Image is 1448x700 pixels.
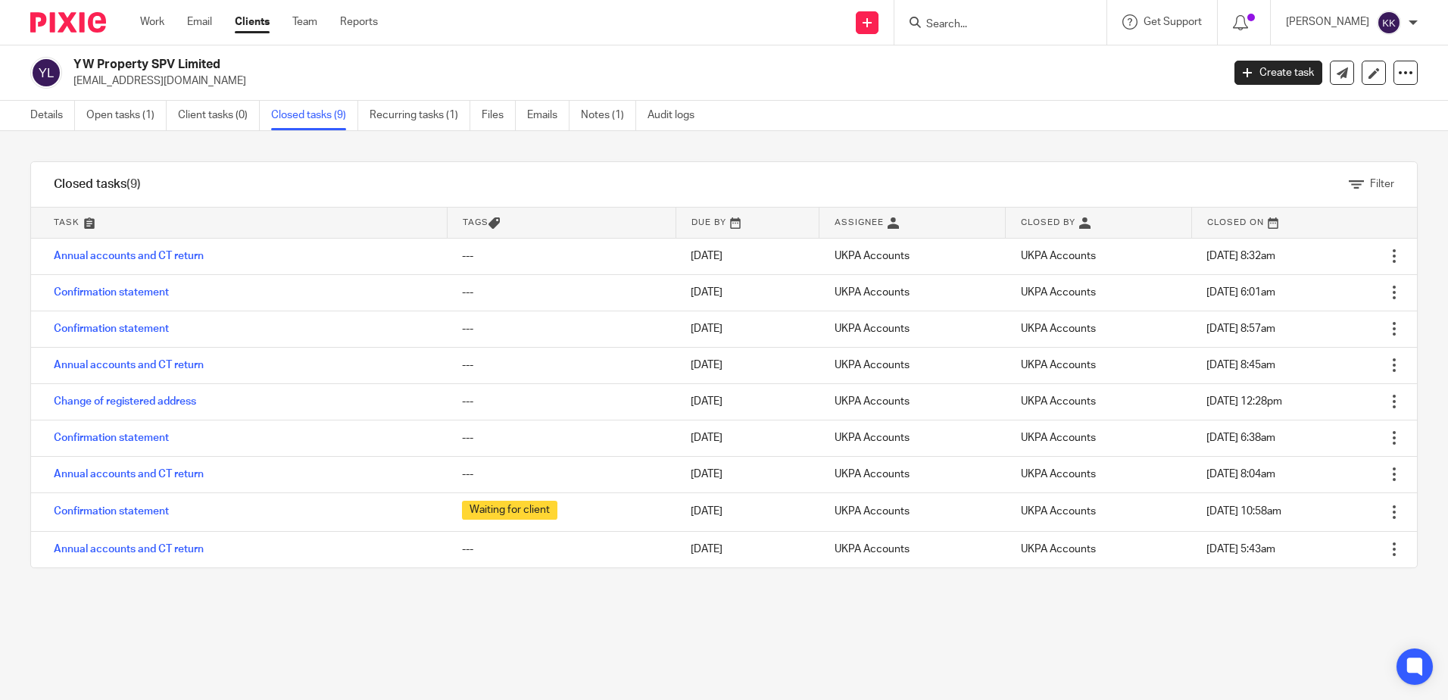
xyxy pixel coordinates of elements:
img: svg%3E [1377,11,1401,35]
a: Confirmation statement [54,287,169,298]
span: [DATE] 12:28pm [1206,396,1282,407]
a: Reports [340,14,378,30]
a: Files [482,101,516,130]
a: Work [140,14,164,30]
td: UKPA Accounts [819,420,1006,456]
div: --- [462,430,660,445]
td: [DATE] [676,420,819,456]
a: Details [30,101,75,130]
span: Waiting for client [462,501,557,520]
div: --- [462,542,660,557]
td: [DATE] [676,347,819,383]
td: UKPA Accounts [819,238,1006,274]
span: Filter [1370,179,1394,189]
a: Annual accounts and CT return [54,360,204,370]
span: [DATE] 5:43am [1206,544,1275,555]
div: --- [462,321,660,336]
p: [EMAIL_ADDRESS][DOMAIN_NAME] [73,73,1212,89]
td: UKPA Accounts [819,456,1006,492]
input: Search [925,18,1061,32]
span: [DATE] 8:45am [1206,360,1275,370]
td: UKPA Accounts [819,311,1006,347]
a: Confirmation statement [54,323,169,334]
td: UKPA Accounts [819,274,1006,311]
span: UKPA Accounts [1021,506,1096,517]
span: UKPA Accounts [1021,544,1096,555]
td: [DATE] [676,383,819,420]
a: Team [292,14,317,30]
td: UKPA Accounts [819,383,1006,420]
a: Annual accounts and CT return [54,544,204,555]
div: --- [462,467,660,482]
div: --- [462,248,660,264]
span: UKPA Accounts [1021,287,1096,298]
span: UKPA Accounts [1021,433,1096,443]
span: UKPA Accounts [1021,360,1096,370]
span: [DATE] 6:38am [1206,433,1275,443]
td: [DATE] [676,274,819,311]
span: [DATE] 10:58am [1206,506,1281,517]
span: UKPA Accounts [1021,251,1096,261]
a: Closed tasks (9) [271,101,358,130]
h2: YW Property SPV Limited [73,57,984,73]
a: Create task [1234,61,1322,85]
span: UKPA Accounts [1021,469,1096,480]
a: Confirmation statement [54,433,169,443]
span: [DATE] 8:57am [1206,323,1275,334]
a: Recurring tasks (1) [370,101,470,130]
div: --- [462,394,660,409]
td: [DATE] [676,531,819,567]
a: Client tasks (0) [178,101,260,130]
div: --- [462,358,660,373]
a: Audit logs [648,101,706,130]
p: [PERSON_NAME] [1286,14,1369,30]
span: [DATE] 8:32am [1206,251,1275,261]
img: svg%3E [30,57,62,89]
td: [DATE] [676,456,819,492]
h1: Closed tasks [54,177,141,192]
span: UKPA Accounts [1021,323,1096,334]
a: Emails [527,101,570,130]
a: Email [187,14,212,30]
a: Confirmation statement [54,506,169,517]
span: UKPA Accounts [1021,396,1096,407]
td: [DATE] [676,238,819,274]
th: Tags [447,208,676,238]
td: UKPA Accounts [819,531,1006,567]
a: Annual accounts and CT return [54,251,204,261]
img: Pixie [30,12,106,33]
span: (9) [126,178,141,190]
span: Get Support [1144,17,1202,27]
td: [DATE] [676,492,819,531]
span: [DATE] 8:04am [1206,469,1275,480]
a: Annual accounts and CT return [54,469,204,480]
span: [DATE] 6:01am [1206,287,1275,298]
a: Clients [235,14,270,30]
td: UKPA Accounts [819,492,1006,531]
a: Notes (1) [581,101,636,130]
td: UKPA Accounts [819,347,1006,383]
td: [DATE] [676,311,819,347]
a: Change of registered address [54,396,196,407]
a: Open tasks (1) [86,101,167,130]
div: --- [462,285,660,300]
